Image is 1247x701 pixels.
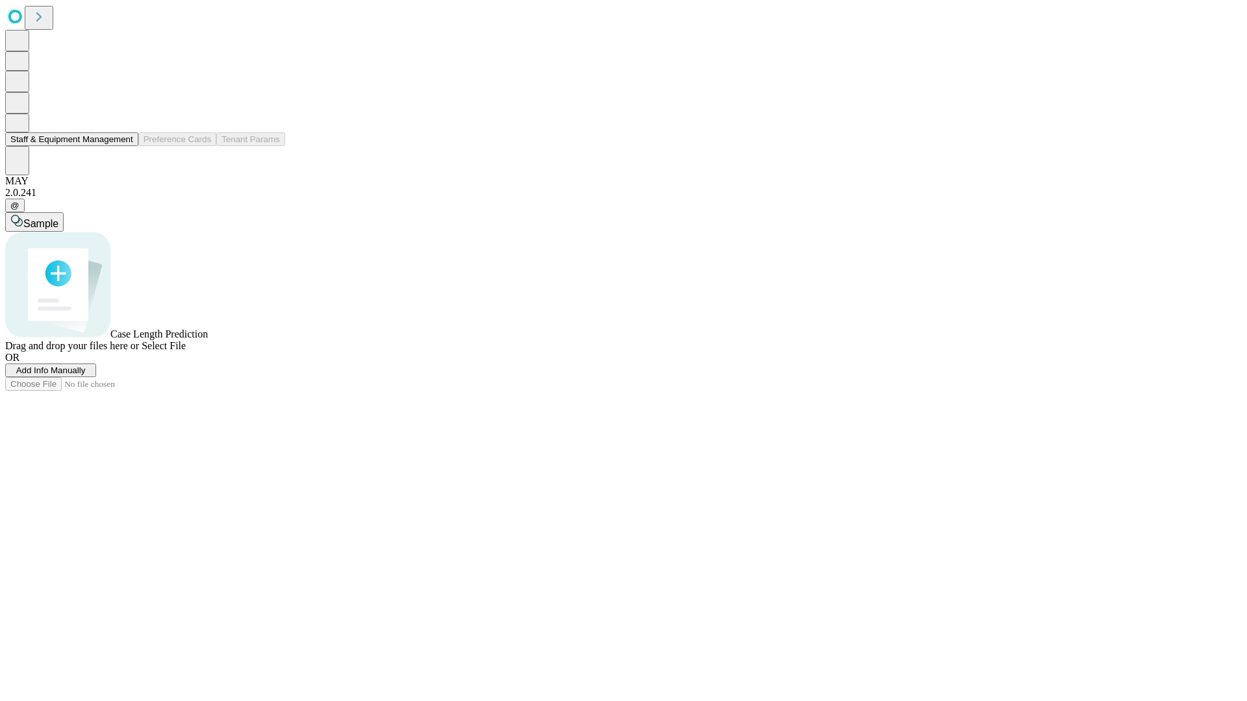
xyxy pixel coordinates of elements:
div: MAY [5,175,1242,187]
span: Add Info Manually [16,365,86,375]
button: Sample [5,212,64,232]
span: Case Length Prediction [110,328,208,339]
button: Add Info Manually [5,363,96,377]
button: Staff & Equipment Management [5,132,138,146]
div: 2.0.241 [5,187,1242,199]
button: @ [5,199,25,212]
span: Sample [23,218,58,229]
button: Tenant Params [216,132,285,146]
span: OR [5,352,19,363]
span: Select File [142,340,186,351]
span: Drag and drop your files here or [5,340,139,351]
span: @ [10,201,19,210]
button: Preference Cards [138,132,216,146]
